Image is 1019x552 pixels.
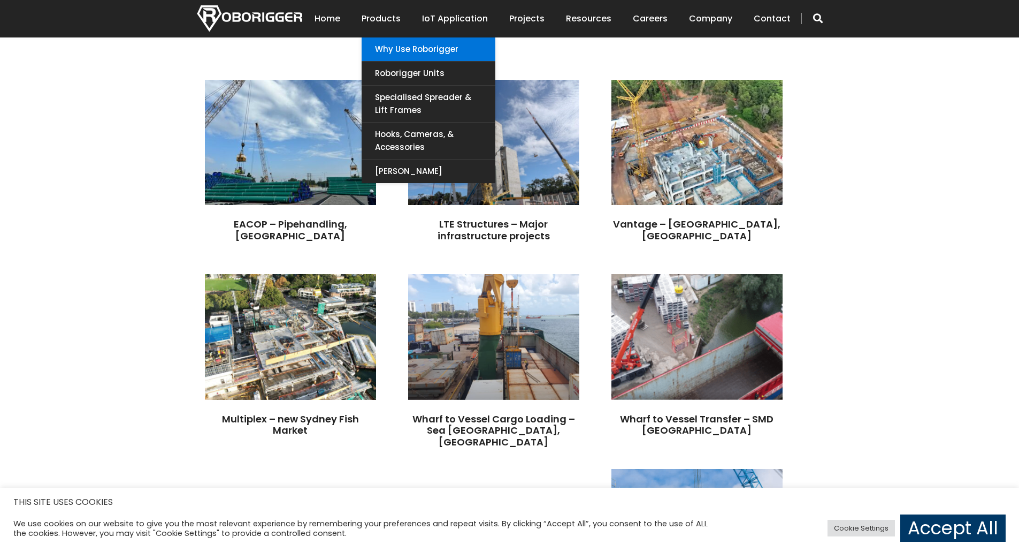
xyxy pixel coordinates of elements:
[613,217,780,243] a: Vantage – [GEOGRAPHIC_DATA], [GEOGRAPHIC_DATA]
[900,515,1006,542] a: Accept All
[362,86,495,122] a: Specialised Spreader & Lift Frames
[13,519,708,538] div: We use cookies on our website to give you the most relevant experience by remembering your prefer...
[828,520,895,536] a: Cookie Settings
[362,2,401,35] a: Products
[222,412,359,437] a: Multiplex – new Sydney Fish Market
[362,37,495,61] a: Why use Roborigger
[438,217,550,243] a: LTE Structures – Major infrastructure projects
[633,2,668,35] a: Careers
[754,2,791,35] a: Contact
[566,2,611,35] a: Resources
[197,5,302,32] img: Nortech
[689,2,732,35] a: Company
[315,2,340,35] a: Home
[362,62,495,85] a: Roborigger Units
[422,2,488,35] a: IoT Application
[13,495,1006,509] h5: THIS SITE USES COOKIES
[234,217,347,243] a: EACOP – Pipehandling, [GEOGRAPHIC_DATA]
[620,412,773,437] a: Wharf to Vessel Transfer – SMD [GEOGRAPHIC_DATA]
[509,2,545,35] a: Projects
[362,160,495,183] a: [PERSON_NAME]
[412,412,575,449] a: Wharf to Vessel Cargo Loading – Sea [GEOGRAPHIC_DATA], [GEOGRAPHIC_DATA]
[362,123,495,159] a: Hooks, Cameras, & Accessories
